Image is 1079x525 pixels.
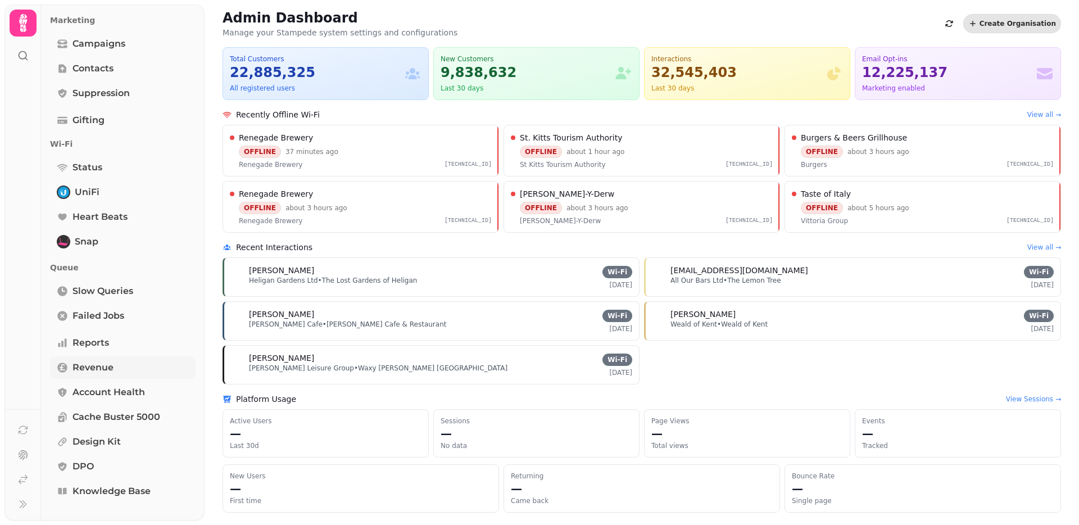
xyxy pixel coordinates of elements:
p: — [441,426,632,441]
div: OFFLINE [239,146,281,158]
h2: Platform Usage [236,393,296,405]
p: — [230,426,421,441]
p: No data [441,441,632,450]
span: Weald of Kent [670,320,717,328]
div: Last 30 days [441,84,614,93]
span: [PERSON_NAME]-Y-Derw [520,216,601,225]
p: — [792,481,1054,496]
div: OFFLINE [520,202,562,214]
div: Total Customers [230,55,404,64]
a: View Sessions → [1006,395,1061,404]
p: Bounce Rate [792,472,1054,481]
p: First time [230,496,492,505]
p: Queue [50,257,196,278]
span: Create Organisation [980,20,1056,27]
p: [DATE] [602,368,632,377]
h2: Recent Interactions [236,242,312,253]
div: Interactions [651,55,825,64]
p: Manage your Stampede system settings and configurations [223,27,457,38]
p: • Waxy [PERSON_NAME] [GEOGRAPHIC_DATA] [249,364,507,373]
p: — [862,426,1054,441]
h2: Admin Dashboard [223,9,438,27]
p: • The Lemon Tree [670,276,808,285]
img: UniFi [58,187,69,198]
div: 9,838,632 [441,64,614,82]
a: Heart beats [50,206,196,228]
a: Slow Queries [50,280,196,302]
span: [PERSON_NAME] [249,352,314,364]
span: Account Health [72,386,145,399]
a: View all → [1027,110,1061,119]
a: Suppression [50,82,196,105]
span: Suppression [72,87,130,100]
span: Failed Jobs [72,309,124,323]
p: [DATE] [602,280,632,289]
span: Slow Queries [72,284,133,298]
span: Design Kit [72,435,121,449]
div: New Customers [441,55,614,64]
p: • Weald of Kent [670,320,768,329]
div: OFFLINE [801,202,843,214]
p: Last 30d [230,441,421,450]
a: Failed Jobs [50,305,196,327]
p: Single page [792,496,1054,505]
a: about 5 hours ago [847,204,909,212]
a: Taste of Italy [801,188,1054,200]
span: [PERSON_NAME] [249,265,314,276]
span: [TECHNICAL_ID] [445,160,492,169]
img: Snap [58,236,69,247]
button: Create Organisation [963,14,1061,33]
span: [PERSON_NAME] Cafe [249,320,323,328]
p: — [230,481,492,496]
a: [PERSON_NAME]-Y-Derw [520,188,773,200]
div: Wi-Fi [602,310,632,322]
span: NN [652,269,665,280]
p: Page Views [651,417,843,426]
span: [TECHNICAL_ID] [726,216,773,225]
a: about 3 hours ago [566,204,628,212]
span: Contacts [72,62,114,75]
span: Burgers [801,160,827,169]
div: OFFLINE [801,146,843,158]
div: Wi-Fi [1024,266,1054,278]
p: Events [862,417,1054,426]
span: Status [72,161,102,174]
span: Knowledge Base [72,485,151,498]
span: Gifting [72,114,105,127]
span: UniFi [75,185,99,199]
span: Heart beats [72,210,128,224]
a: about 1 hour ago [566,148,625,156]
div: Wi-Fi [1024,310,1054,322]
a: Gifting [50,109,196,132]
a: DPO [50,455,196,478]
span: [TECHNICAL_ID] [445,216,492,225]
p: — [511,481,773,496]
p: Tracked [862,441,1054,450]
span: Cache Buster 5000 [72,410,160,424]
span: All Our Bars Ltd [670,277,723,284]
div: Wi-Fi [602,354,632,366]
a: UniFiUniFi [50,181,196,203]
a: Design Kit [50,431,196,453]
span: Vittoria Group [801,216,848,225]
div: OFFLINE [520,146,562,158]
a: Revenue [50,356,196,379]
span: [TECHNICAL_ID] [1007,216,1054,225]
span: Heligan Gardens Ltd [249,277,318,284]
a: Cache Buster 5000 [50,406,196,428]
span: St Kitts Tourism Authority [520,160,606,169]
p: [DATE] [1024,324,1054,333]
span: DPO [72,460,94,473]
h2: Recently Offline Wi-Fi [236,109,320,120]
div: OFFLINE [239,202,281,214]
a: Status [50,156,196,179]
p: Came back [511,496,773,505]
p: [DATE] [1024,280,1054,289]
div: 32,545,403 [651,64,825,82]
p: Returning [511,472,773,481]
a: about 3 hours ago [285,204,347,212]
span: CG [232,269,244,280]
a: SnapSnap [50,230,196,253]
span: Reports [72,336,109,350]
span: Campaigns [72,37,125,51]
